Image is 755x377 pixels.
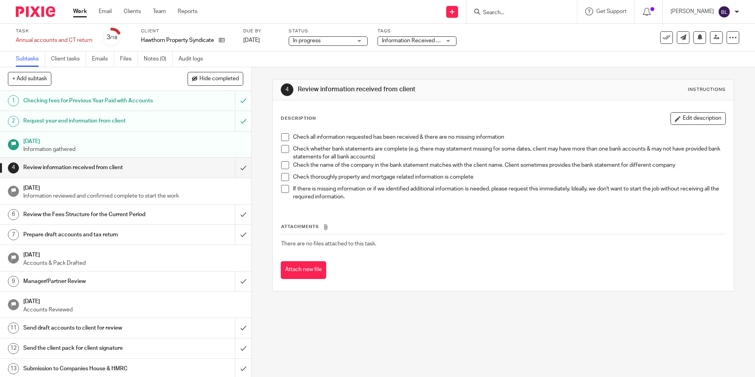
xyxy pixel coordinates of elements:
h1: Manager/Partner Review [23,275,159,287]
button: Hide completed [188,72,243,85]
span: In progress [293,38,321,43]
span: Information Received + 1 [382,38,443,43]
div: 12 [8,343,19,354]
div: 13 [8,363,19,374]
p: Information reviewed and confirmed complete to start the work [23,192,244,200]
label: Due by [243,28,279,34]
a: Clients [124,8,141,15]
span: [DATE] [243,38,260,43]
h1: [DATE] [23,249,244,259]
p: Check the name of the company in the bank statement matches with the client name. Client sometime... [293,161,725,169]
p: Hawthorn Property Syndicate Ltd [141,36,215,44]
a: Team [153,8,166,15]
p: Accounts Reviewed [23,306,244,314]
a: Reports [178,8,197,15]
h1: Send the client pack for client signature [23,342,159,354]
input: Search [482,9,553,17]
h1: Send draft accounts to client for review [23,322,159,334]
label: Client [141,28,233,34]
span: Attachments [281,224,319,229]
p: If there is missing information or if we identified additional information is needed, please requ... [293,185,725,201]
p: Check whether bank statements are complete (e.g. there may statement missing for some dates, clie... [293,145,725,161]
a: Files [120,51,138,67]
div: 3 [107,33,117,42]
span: Hide completed [199,76,239,82]
label: Tags [377,28,456,34]
div: 4 [8,162,19,173]
p: Description [281,115,316,122]
label: Task [16,28,92,34]
div: Annual accounts and CT return [16,36,92,44]
a: Emails [92,51,114,67]
p: [PERSON_NAME] [670,8,714,15]
div: 7 [8,229,19,240]
a: Notes (0) [144,51,173,67]
div: 2 [8,116,19,127]
p: Information gathered [23,145,244,153]
div: 1 [8,95,19,106]
p: Check thoroughly property and mortgage related information is complete [293,173,725,181]
div: Instructions [688,87,726,93]
a: Subtasks [16,51,45,67]
small: /18 [110,36,117,40]
button: Edit description [670,112,726,125]
div: 11 [8,322,19,334]
a: Work [73,8,87,15]
div: 4 [281,83,293,96]
p: Accounts & Pack Drafted [23,259,244,267]
h1: [DATE] [23,296,244,305]
h1: [DATE] [23,136,244,145]
h1: [DATE] [23,182,244,192]
h1: Request year end information from client [23,115,159,127]
h1: Submission to Companies House & HMRC [23,363,159,375]
h1: Review information received from client [298,85,520,94]
h1: Review information received from client [23,162,159,173]
a: Audit logs [178,51,209,67]
h1: Checking fees for Previous Year Paid with Accounts [23,95,159,107]
span: There are no files attached to this task. [281,241,376,247]
a: Email [99,8,112,15]
h1: Prepare draft accounts and tax return [23,229,159,241]
button: Attach new file [281,261,326,279]
label: Status [289,28,368,34]
img: Pixie [16,6,55,17]
h1: Review the Fees Structure for the Current Period [23,209,159,221]
button: + Add subtask [8,72,51,85]
a: Client tasks [51,51,86,67]
div: 9 [8,276,19,287]
div: 6 [8,209,19,220]
p: Check all information requested has been received & there are no missing information [293,133,725,141]
span: Get Support [596,9,627,14]
img: svg%3E [718,6,731,18]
